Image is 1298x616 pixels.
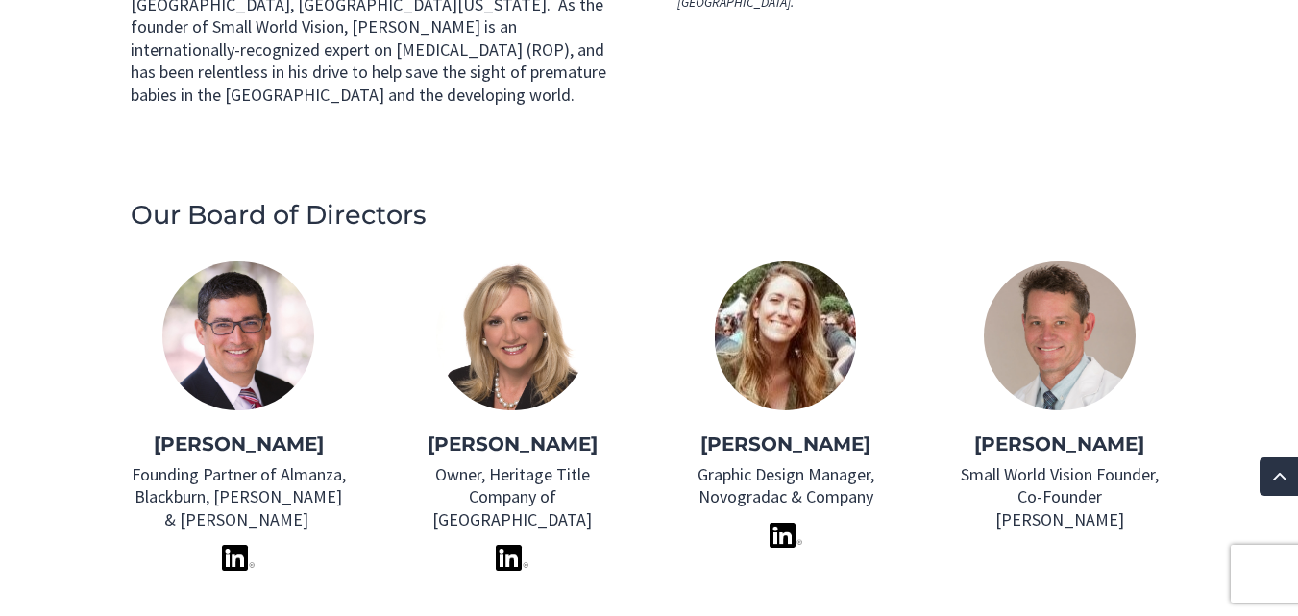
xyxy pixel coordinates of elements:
[154,432,324,456] strong: [PERSON_NAME]
[951,463,1167,530] p: Small World Vision Founder, Co-Founder [PERSON_NAME]
[404,463,620,530] p: Owner, Heritage Title Company of [GEOGRAPHIC_DATA]
[974,432,1144,456] strong: [PERSON_NAME]
[131,463,347,530] p: Founding Partner of Almanza, Blackburn, [PERSON_NAME] & [PERSON_NAME]
[131,202,1168,237] h2: Our Board of Directors
[677,463,894,508] p: Graphic Design Manager, Novogradac & Company
[428,432,598,456] strong: [PERSON_NAME]
[700,432,870,456] b: [PERSON_NAME]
